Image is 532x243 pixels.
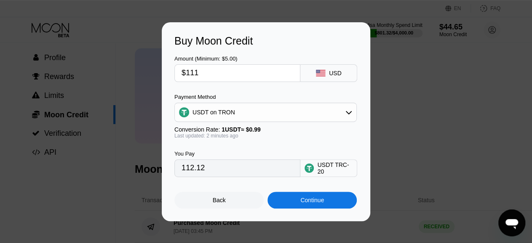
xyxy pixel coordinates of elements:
div: Last updated: 2 minutes ago [174,133,357,139]
div: Conversion Rate: [174,126,357,133]
div: USDT on TRON [192,109,235,116]
iframe: Button to launch messaging window [498,209,525,236]
span: 1 USDT ≈ $0.99 [222,126,261,133]
div: Continue [300,197,324,203]
div: Payment Method [174,94,357,100]
div: Buy Moon Credit [174,35,358,47]
div: Back [213,197,226,203]
div: USD [329,70,342,77]
div: Amount (Minimum: $5.00) [174,55,300,62]
div: You Pay [174,151,300,157]
div: Back [174,192,264,209]
input: $0.00 [182,65,293,82]
div: USDT TRC-20 [317,161,353,175]
div: USDT on TRON [175,104,356,121]
div: Continue [267,192,357,209]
